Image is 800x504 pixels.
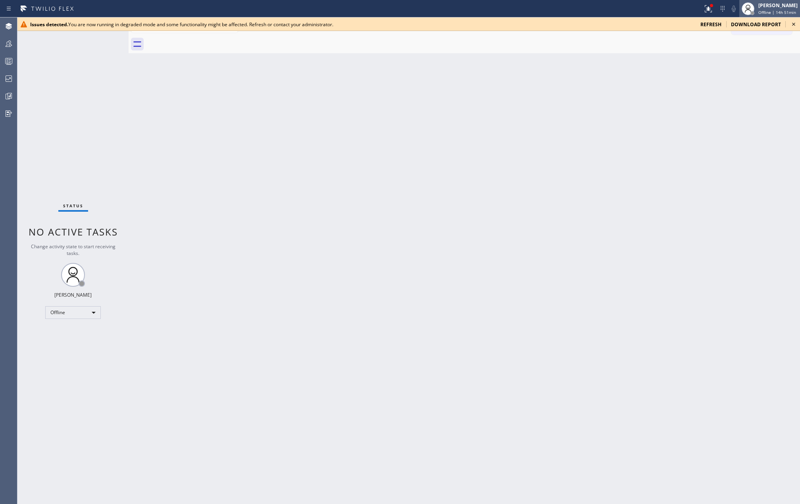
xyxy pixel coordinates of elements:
[758,2,798,9] div: [PERSON_NAME]
[728,3,739,14] button: Mute
[758,10,796,15] span: Offline | 14h 51min
[31,243,115,257] span: Change activity state to start receiving tasks.
[700,21,721,28] span: refresh
[731,21,781,28] span: download report
[30,21,68,28] b: Issues detected.
[45,306,101,319] div: Offline
[29,225,118,238] span: No active tasks
[63,203,83,209] span: Status
[30,21,694,28] div: You are now running in degraded mode and some functionality might be affected. Refresh or contact...
[54,292,92,298] div: [PERSON_NAME]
